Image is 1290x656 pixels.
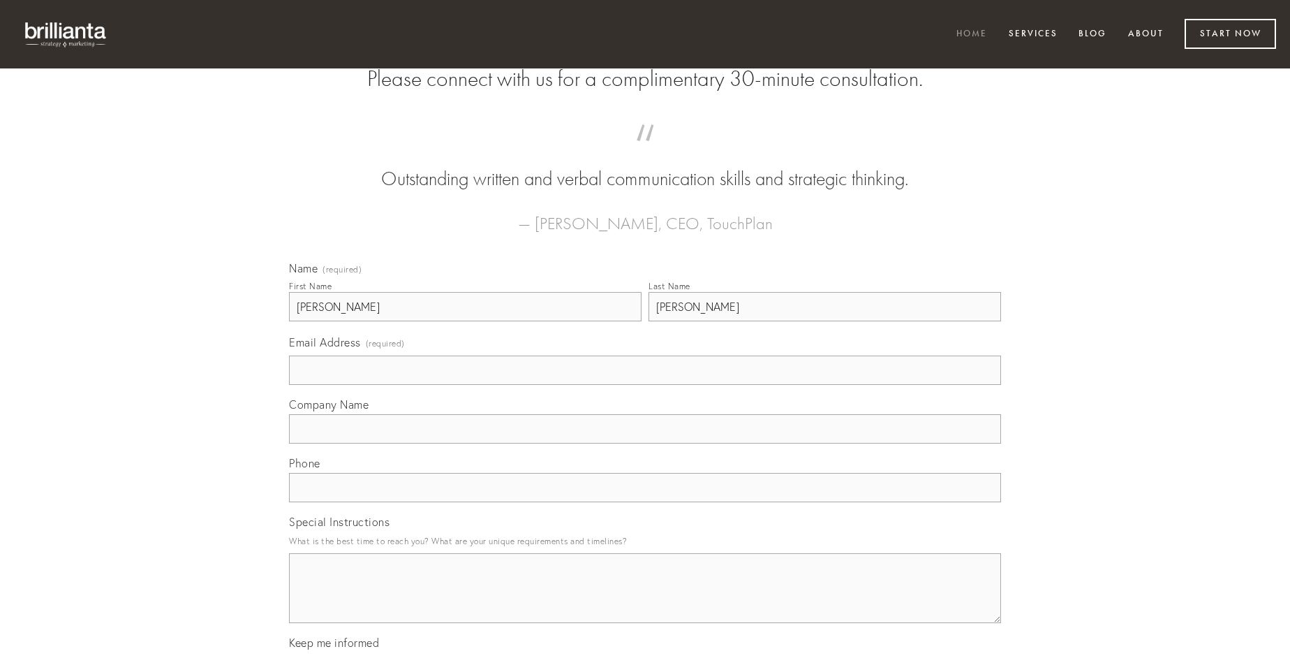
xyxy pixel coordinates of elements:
[289,515,390,529] span: Special Instructions
[289,261,318,275] span: Name
[311,138,979,193] blockquote: Outstanding written and verbal communication skills and strategic thinking.
[14,14,119,54] img: brillianta - research, strategy, marketing
[289,456,320,470] span: Phone
[947,23,996,46] a: Home
[289,281,332,291] div: First Name
[289,398,369,411] span: Company Name
[289,335,361,349] span: Email Address
[289,66,1001,92] h2: Please connect with us for a complimentary 30-minute consultation.
[322,265,362,274] span: (required)
[366,334,405,353] span: (required)
[1069,23,1115,46] a: Blog
[648,281,690,291] div: Last Name
[1119,23,1173,46] a: About
[1185,19,1276,49] a: Start Now
[311,193,979,238] figcaption: — [PERSON_NAME], CEO, TouchPlan
[289,636,379,650] span: Keep me informed
[289,532,1001,551] p: What is the best time to reach you? What are your unique requirements and timelines?
[311,138,979,166] span: “
[1000,23,1067,46] a: Services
